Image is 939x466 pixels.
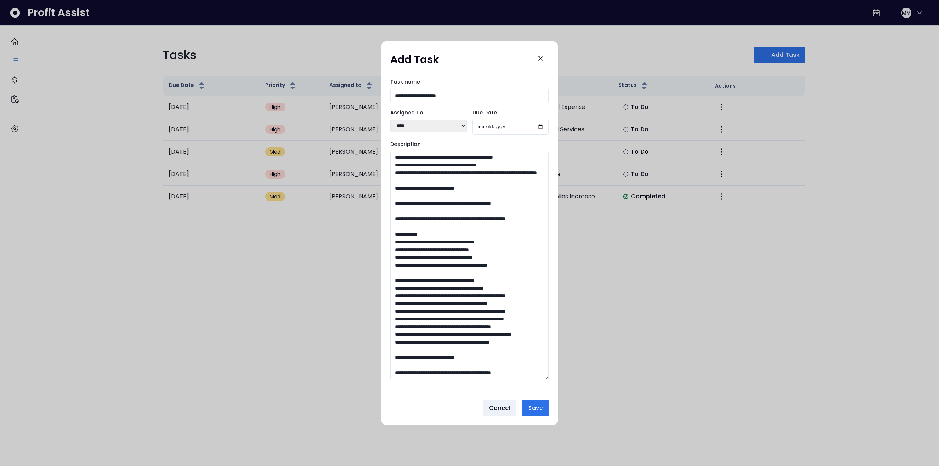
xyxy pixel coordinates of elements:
button: Cancel [483,400,516,416]
label: Description [390,140,549,148]
span: Save [528,404,543,412]
h1: Add Task [390,53,439,66]
label: Task name [390,78,549,86]
button: Close [533,50,549,66]
label: Due Date [472,109,549,117]
span: Cancel [489,404,511,412]
label: Assigned To [390,109,467,117]
button: Save [522,400,549,416]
